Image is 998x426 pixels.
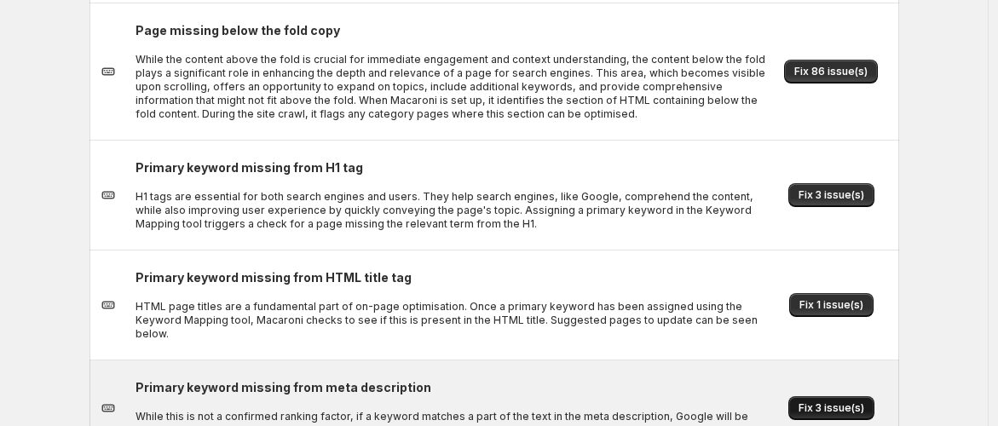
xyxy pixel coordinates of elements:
[136,53,768,121] p: While the content above the fold is crucial for immediate engagement and context understanding, t...
[799,298,863,312] span: Fix 1 issue(s)
[789,293,874,317] button: Fix 1 issue(s)
[799,188,864,202] span: Fix 3 issue(s)
[788,183,874,207] button: Fix 3 issue(s)
[794,65,868,78] span: Fix 86 issue(s)
[136,379,431,396] h2: Primary keyword missing from meta description
[799,401,864,415] span: Fix 3 issue(s)
[136,269,412,286] h2: Primary keyword missing from HTML title tag
[136,159,363,176] h2: Primary keyword missing from H1 tag
[136,190,771,231] p: H1 tags are essential for both search engines and users. They help search engines, like Google, c...
[784,60,878,83] button: Fix 86 issue(s)
[136,22,340,39] h2: Page missing below the fold copy
[788,396,874,420] button: Fix 3 issue(s)
[136,300,772,341] p: HTML page titles are a fundamental part of on-page optimisation. Once a primary keyword has been ...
